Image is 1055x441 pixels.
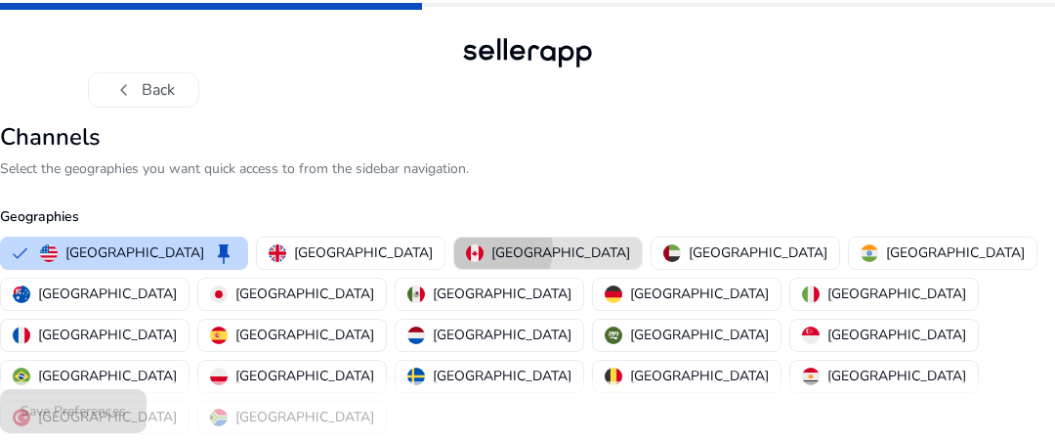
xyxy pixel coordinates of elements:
[466,244,484,262] img: ca.svg
[605,327,622,344] img: sa.svg
[88,72,199,108] button: chevron_leftBack
[827,325,966,345] p: [GEOGRAPHIC_DATA]
[407,286,425,303] img: mx.svg
[433,325,571,345] p: [GEOGRAPHIC_DATA]
[407,368,425,385] img: se.svg
[210,368,228,385] img: pl.svg
[13,327,30,344] img: fr.svg
[38,366,177,386] p: [GEOGRAPHIC_DATA]
[802,286,820,303] img: it.svg
[630,284,769,304] p: [GEOGRAPHIC_DATA]
[433,284,571,304] p: [GEOGRAPHIC_DATA]
[13,286,30,303] img: au.svg
[269,244,286,262] img: uk.svg
[630,325,769,345] p: [GEOGRAPHIC_DATA]
[407,327,425,344] img: nl.svg
[827,284,966,304] p: [GEOGRAPHIC_DATA]
[112,78,136,102] span: chevron_left
[210,286,228,303] img: jp.svg
[235,366,374,386] p: [GEOGRAPHIC_DATA]
[491,243,630,263] p: [GEOGRAPHIC_DATA]
[861,244,878,262] img: in.svg
[65,243,204,263] p: [GEOGRAPHIC_DATA]
[630,366,769,386] p: [GEOGRAPHIC_DATA]
[38,284,177,304] p: [GEOGRAPHIC_DATA]
[605,286,622,303] img: de.svg
[433,366,571,386] p: [GEOGRAPHIC_DATA]
[212,242,235,265] span: keep
[827,366,966,386] p: [GEOGRAPHIC_DATA]
[294,243,433,263] p: [GEOGRAPHIC_DATA]
[802,368,820,385] img: eg.svg
[689,243,827,263] p: [GEOGRAPHIC_DATA]
[605,368,622,385] img: be.svg
[235,284,374,304] p: [GEOGRAPHIC_DATA]
[210,327,228,344] img: es.svg
[235,325,374,345] p: [GEOGRAPHIC_DATA]
[38,325,177,345] p: [GEOGRAPHIC_DATA]
[40,244,58,262] img: us.svg
[13,368,30,385] img: br.svg
[802,327,820,344] img: sg.svg
[886,243,1025,263] p: [GEOGRAPHIC_DATA]
[663,244,681,262] img: ae.svg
